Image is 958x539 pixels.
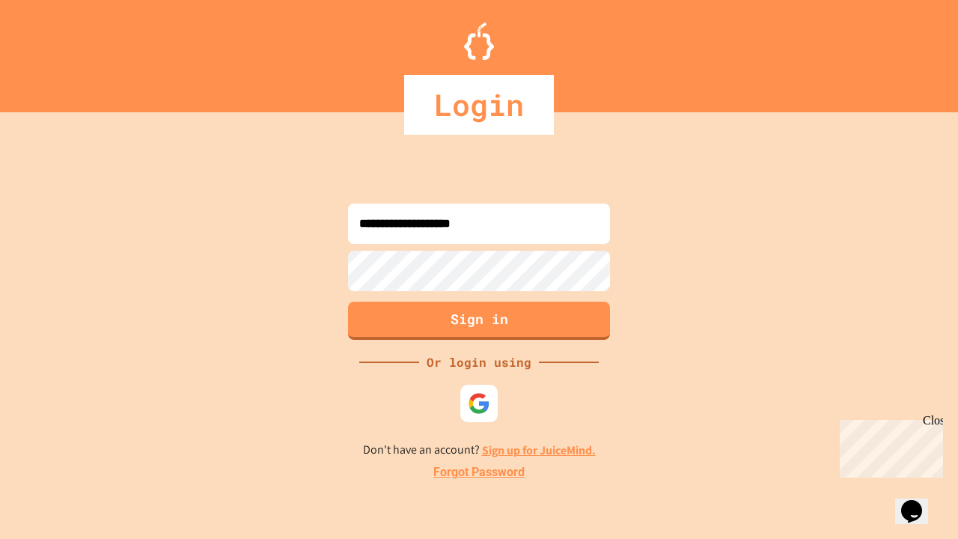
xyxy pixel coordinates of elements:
button: Sign in [348,302,610,340]
img: google-icon.svg [468,392,490,415]
a: Sign up for JuiceMind. [482,442,596,458]
img: Logo.svg [464,22,494,60]
iframe: chat widget [834,414,943,478]
p: Don't have an account? [363,441,596,460]
div: Or login using [419,353,539,371]
iframe: chat widget [895,479,943,524]
div: Chat with us now!Close [6,6,103,95]
a: Forgot Password [433,463,525,481]
div: Login [404,75,554,135]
